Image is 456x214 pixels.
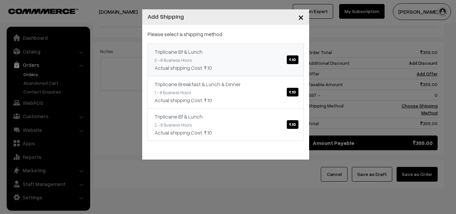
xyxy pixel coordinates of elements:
small: 1 - 8 Business Hours [155,90,191,95]
a: Triplicane Bf & Lunch₹.10 2 - 8 Business HoursActual shipping Cost: ₹.10 [148,108,304,141]
a: Triplicane Bf & Lunch₹.10 2 - 8 Business HoursActual shipping Cost: ₹.10 [148,43,304,76]
small: 2 - 8 Business Hours [155,122,192,128]
a: Triplicane Breakfast & Lunch & Dinner₹.10 1 - 8 Business HoursActual shipping Cost: ₹.10 [148,76,304,109]
div: Actual shipping Cost: ₹.10 [155,96,297,104]
div: Triplicane Bf & Lunch [155,48,297,56]
small: 2 - 8 Business Hours [155,57,192,63]
button: Close [293,7,309,27]
span: ₹.10 [287,88,298,96]
div: Actual shipping Cost: ₹.10 [155,64,297,72]
div: Triplicane Bf & Lunch [155,113,297,121]
div: Actual shipping Cost: ₹.10 [155,129,297,137]
p: Please select a shipping method [148,30,304,38]
span: ₹.10 [287,55,298,64]
span: ₹.10 [287,120,298,129]
div: Triplicane Breakfast & Lunch & Dinner [155,80,297,88]
h4: Add Shipping [148,12,184,21]
span: × [298,11,304,23]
